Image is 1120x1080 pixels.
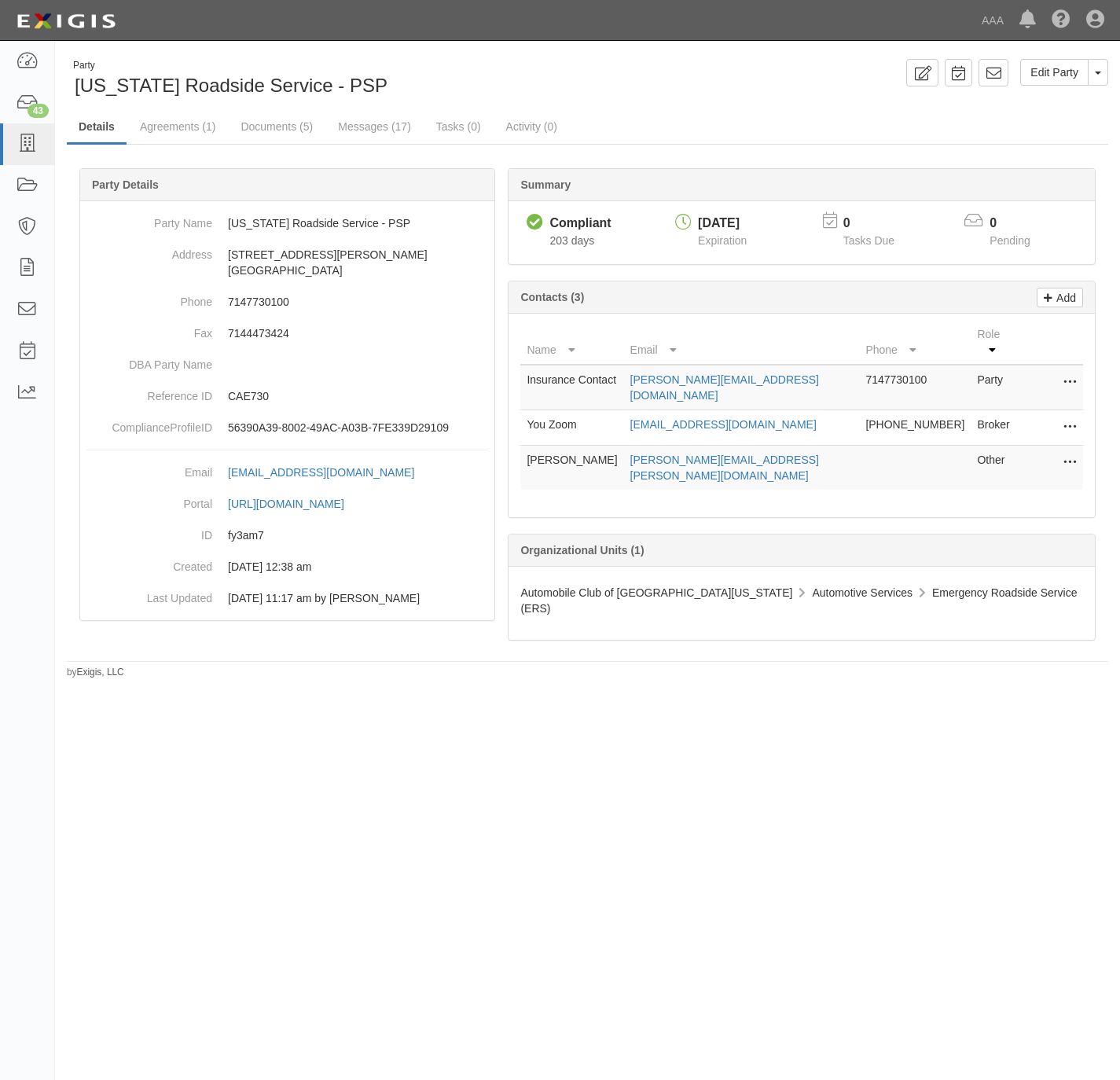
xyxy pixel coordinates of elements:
th: Role [971,320,1020,365]
td: Party [971,365,1020,410]
span: Automotive Services [812,586,913,599]
td: [PHONE_NUMBER] [859,410,971,446]
th: Name [520,320,623,365]
dt: DBA Party Name [86,349,212,373]
td: Insurance Contact [520,365,623,410]
b: Contacts (3) [520,291,584,303]
img: logo-5460c22ac91f19d4615b14bd174203de0afe785f0fc80cf4dbbc73dc1793850b.png [12,7,120,35]
a: [EMAIL_ADDRESS][DOMAIN_NAME] [228,466,431,479]
b: Organizational Units (1) [520,544,644,557]
th: Email [624,320,860,365]
dt: ID [86,520,212,543]
span: [US_STATE] Roadside Service - PSP [75,75,387,96]
b: Party Details [92,178,159,191]
dt: Party Name [86,208,212,231]
a: Tasks (0) [424,111,493,142]
small: by [67,666,124,679]
dt: Reference ID [86,380,212,404]
dt: Portal [86,488,212,512]
a: Exigis, LLC [77,667,124,678]
span: Automobile Club of [GEOGRAPHIC_DATA][US_STATE] [520,586,792,599]
td: 7147730100 [859,365,971,410]
dt: Last Updated [86,582,212,606]
dt: ComplianceProfileID [86,412,212,435]
a: Activity (0) [494,111,569,142]
dt: Created [86,551,212,575]
a: [URL][DOMAIN_NAME] [228,498,362,510]
p: CAE730 [228,388,488,404]
span: Tasks Due [843,234,894,247]
dd: [STREET_ADDRESS][PERSON_NAME] [GEOGRAPHIC_DATA] [86,239,488,286]
div: 43 [28,104,49,118]
dd: fy3am7 [86,520,488,551]
td: [PERSON_NAME] [520,446,623,490]
a: Details [67,111,127,145]
dt: Email [86,457,212,480]
dd: 7144473424 [86,318,488,349]
td: You Zoom [520,410,623,446]
a: AAA [974,5,1012,36]
a: Edit Party [1020,59,1089,86]
a: Documents (5) [229,111,325,142]
a: Add [1037,288,1083,307]
div: [DATE] [698,215,747,233]
th: Phone [859,320,971,365]
dd: [US_STATE] Roadside Service - PSP [86,208,488,239]
i: Compliant [527,215,543,231]
p: 0 [990,215,1049,233]
span: Since 03/05/2025 [549,234,594,247]
a: [PERSON_NAME][EMAIL_ADDRESS][PERSON_NAME][DOMAIN_NAME] [630,454,819,482]
div: Compliant [549,215,611,233]
a: [PERSON_NAME][EMAIL_ADDRESS][DOMAIN_NAME] [630,373,819,402]
a: [EMAIL_ADDRESS][DOMAIN_NAME] [630,418,817,431]
dd: 03/21/2024 11:17 am by Benjamin Tully [86,582,488,614]
div: [EMAIL_ADDRESS][DOMAIN_NAME] [228,465,414,480]
dd: 03/10/2023 12:38 am [86,551,488,582]
dt: Address [86,239,212,263]
p: 56390A39-8002-49AC-A03B-7FE339D29109 [228,420,488,435]
td: Broker [971,410,1020,446]
a: Messages (17) [326,111,423,142]
dt: Phone [86,286,212,310]
dd: 7147730100 [86,286,488,318]
div: Party [73,59,387,72]
i: Help Center - Complianz [1052,11,1070,30]
span: Pending [990,234,1030,247]
span: Expiration [698,234,747,247]
a: Agreements (1) [128,111,227,142]
td: Other [971,446,1020,490]
div: California Roadside Service - PSP [67,59,576,99]
p: 0 [843,215,914,233]
b: Summary [520,178,571,191]
dt: Fax [86,318,212,341]
p: Add [1052,288,1076,307]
